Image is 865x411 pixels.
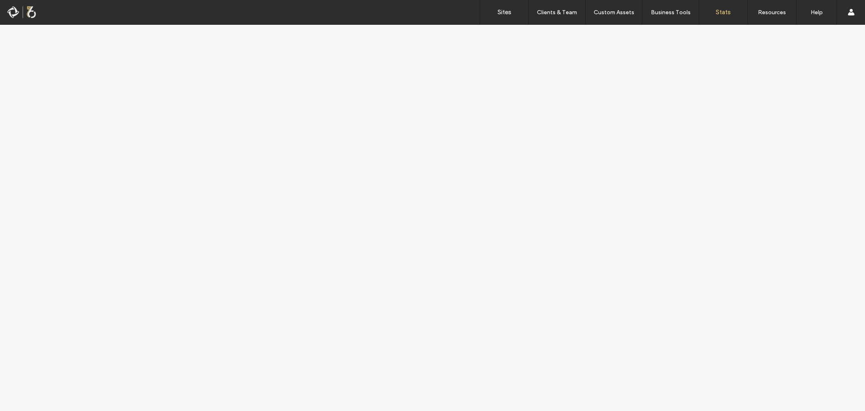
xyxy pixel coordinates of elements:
[537,9,577,16] label: Clients & Team
[811,9,823,16] label: Help
[594,9,634,16] label: Custom Assets
[758,9,786,16] label: Resources
[498,9,511,16] label: Sites
[651,9,691,16] label: Business Tools
[716,9,731,16] label: Stats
